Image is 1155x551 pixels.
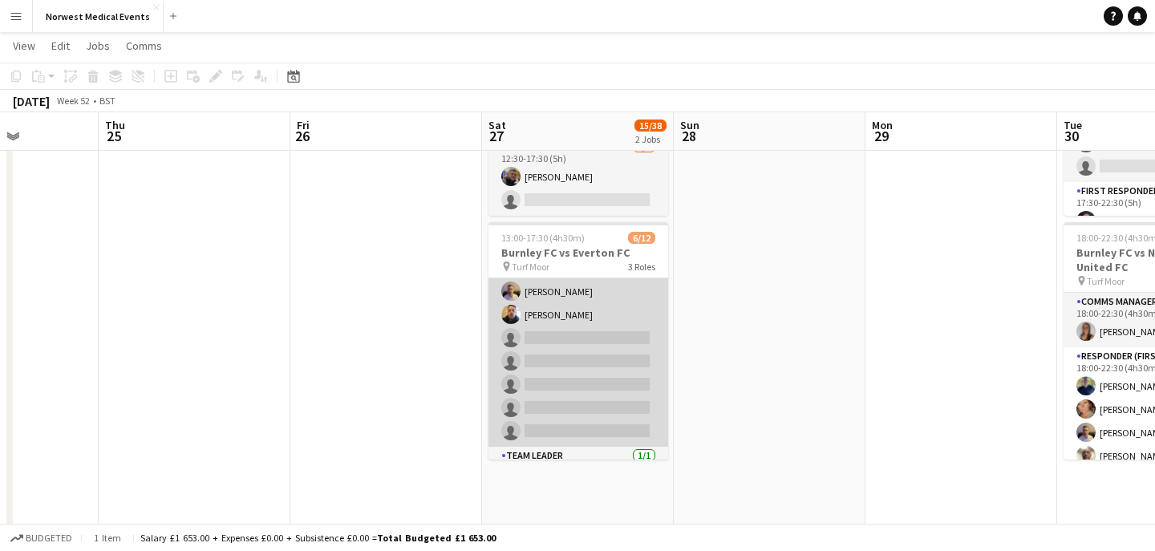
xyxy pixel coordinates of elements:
span: 25 [103,127,125,145]
app-card-role: Team Leader1/1 [488,447,668,501]
app-job-card: 13:00-17:30 (4h30m)6/12Burnley FC vs Everton FC Turf Moor3 Roles[PERSON_NAME][PERSON_NAME][PERSON... [488,222,668,460]
span: Comms [126,38,162,53]
app-card-role: [PERSON_NAME][PERSON_NAME][PERSON_NAME][PERSON_NAME][PERSON_NAME] [488,183,668,447]
div: BST [99,95,115,107]
span: 27 [486,127,506,145]
span: Jobs [86,38,110,53]
span: 26 [294,127,310,145]
span: View [13,38,35,53]
span: Tue [1064,118,1082,132]
span: Week 52 [53,95,93,107]
span: 3 Roles [628,261,655,273]
div: 2 Jobs [635,133,666,145]
a: Jobs [79,35,116,56]
span: Total Budgeted £1 653.00 [377,532,496,544]
a: Comms [120,35,168,56]
span: Fri [297,118,310,132]
span: Edit [51,38,70,53]
div: Salary £1 653.00 + Expenses £0.00 + Subsistence £0.00 = [140,532,496,544]
span: Turf Moor [512,261,549,273]
app-card-role: Stand Manager1A1/212:30-17:30 (5h)[PERSON_NAME] [488,138,668,216]
span: Sun [680,118,699,132]
button: Budgeted [8,529,75,547]
span: Thu [105,118,125,132]
span: 15/38 [634,120,667,132]
span: 13:00-17:30 (4h30m) [501,232,585,244]
span: Budgeted [26,533,72,544]
div: [DATE] [13,93,50,109]
h3: Burnley FC vs Everton FC [488,245,668,260]
span: 28 [678,127,699,145]
span: Turf Moor [1087,275,1125,287]
span: Mon [872,118,893,132]
button: Norwest Medical Events [33,1,164,32]
span: 1 item [88,532,127,544]
span: 6/12 [628,232,655,244]
a: Edit [45,35,76,56]
span: 30 [1061,127,1082,145]
span: Sat [488,118,506,132]
span: 29 [869,127,893,145]
a: View [6,35,42,56]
